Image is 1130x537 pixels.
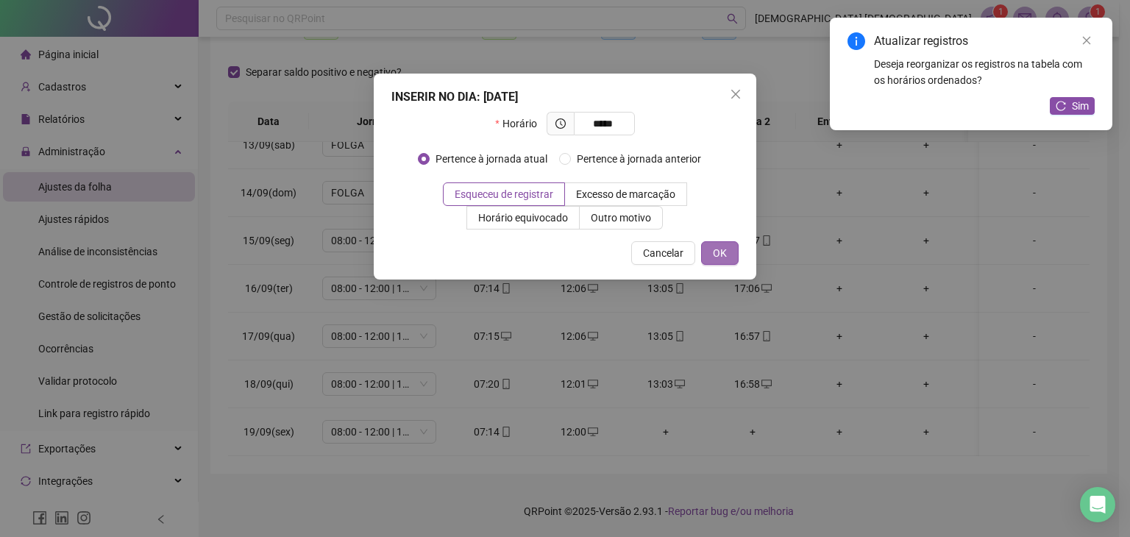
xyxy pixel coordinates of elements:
[576,188,675,200] span: Excesso de marcação
[874,32,1095,50] div: Atualizar registros
[730,88,742,100] span: close
[591,212,651,224] span: Outro motivo
[1072,98,1089,114] span: Sim
[430,151,553,167] span: Pertence à jornada atual
[1056,101,1066,111] span: reload
[391,88,739,106] div: INSERIR NO DIA : [DATE]
[455,188,553,200] span: Esqueceu de registrar
[1081,35,1092,46] span: close
[701,241,739,265] button: OK
[495,112,546,135] label: Horário
[874,56,1095,88] div: Deseja reorganizar os registros na tabela com os horários ordenados?
[643,245,683,261] span: Cancelar
[631,241,695,265] button: Cancelar
[847,32,865,50] span: info-circle
[555,118,566,129] span: clock-circle
[1080,487,1115,522] div: Open Intercom Messenger
[724,82,747,106] button: Close
[1079,32,1095,49] a: Close
[713,245,727,261] span: OK
[571,151,707,167] span: Pertence à jornada anterior
[1050,97,1095,115] button: Sim
[478,212,568,224] span: Horário equivocado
